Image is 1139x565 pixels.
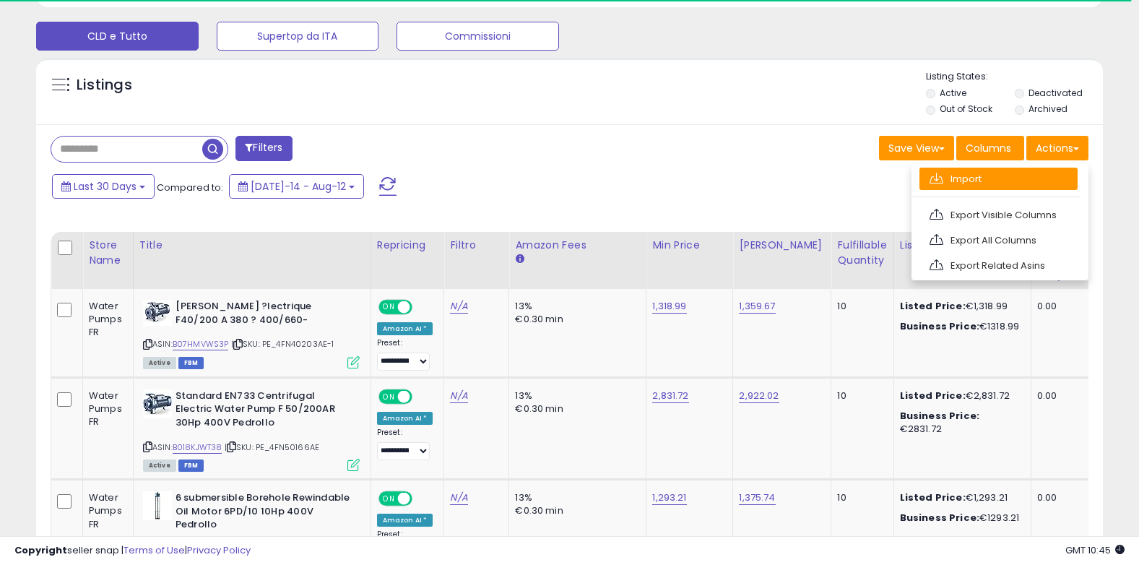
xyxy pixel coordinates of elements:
[1037,491,1106,504] div: 0.00
[52,174,155,199] button: Last 30 Days
[940,87,966,99] label: Active
[739,389,779,403] a: 2,922.02
[89,389,122,429] div: Water Pumps FR
[900,389,966,402] b: Listed Price:
[1037,300,1106,313] div: 0.00
[739,299,775,314] a: 1,359.67
[919,229,1078,251] a: Export All Columns
[143,460,176,472] span: All listings currently available for purchase on Amazon
[14,544,251,558] div: seller snap | |
[380,301,398,314] span: ON
[900,409,979,423] b: Business Price:
[89,238,127,268] div: Store Name
[900,238,1025,253] div: Listed Price
[900,300,1020,313] div: €1,318.99
[173,338,229,350] a: B07HMVWS3P
[515,300,635,313] div: 13%
[1028,103,1067,115] label: Archived
[739,238,825,253] div: [PERSON_NAME]
[377,238,438,253] div: Repricing
[77,75,132,95] h5: Listings
[900,491,966,504] b: Listed Price:
[450,491,467,505] a: N/A
[377,514,433,527] div: Amazon AI *
[919,204,1078,226] a: Export Visible Columns
[229,174,364,199] button: [DATE]-14 - Aug-12
[178,460,204,472] span: FBM
[143,389,360,470] div: ASIN:
[926,70,1103,84] p: Listing States:
[900,511,979,525] b: Business Price:
[217,22,379,51] button: Supertop da ITA
[515,253,524,266] small: Amazon Fees.
[900,319,979,333] b: Business Price:
[450,238,503,253] div: Filtro
[178,357,204,369] span: FBM
[919,168,1078,190] a: Import
[176,300,351,330] b: [PERSON_NAME] ?lectrique F40/200 A 380 ? 400/660-
[231,338,334,350] span: | SKU: PE_4FN40203AE-1
[900,512,1020,525] div: €1293.21
[652,491,686,505] a: 1,293.21
[1037,389,1106,402] div: 0.00
[124,543,185,557] a: Terms of Use
[143,300,360,367] div: ASIN:
[410,390,433,402] span: OFF
[515,389,635,402] div: 13%
[837,389,882,402] div: 10
[410,301,433,314] span: OFF
[377,338,433,371] div: Preset:
[251,179,346,194] span: [DATE]-14 - Aug-12
[380,390,398,402] span: ON
[450,299,467,314] a: N/A
[143,300,172,326] img: 41DV5pxKq6L._SL40_.jpg
[515,504,635,517] div: €0.30 min
[900,320,1020,333] div: €1318.99
[397,22,559,51] button: Commissioni
[900,410,1020,436] div: €2831.72
[187,543,251,557] a: Privacy Policy
[919,254,1078,277] a: Export Related Asins
[89,491,122,531] div: Water Pumps FR
[652,238,727,253] div: Min Price
[173,441,222,454] a: B018KJWT38
[176,389,351,434] b: Standard EN733 Centrifugal Electric Water Pump F 50/200AR 30Hp 400V Pedrollo
[956,136,1024,160] button: Columns
[450,389,467,403] a: N/A
[377,428,433,460] div: Preset:
[1026,136,1088,160] button: Actions
[837,300,882,313] div: 10
[444,232,509,289] th: CSV column name: cust_attr_1_Filtro
[900,491,1020,504] div: €1,293.21
[652,389,688,403] a: 2,831.72
[940,103,992,115] label: Out of Stock
[515,238,640,253] div: Amazon Fees
[515,313,635,326] div: €0.30 min
[157,181,223,194] span: Compared to:
[36,22,199,51] button: CLD e Tutto
[900,389,1020,402] div: €2,831.72
[225,441,319,453] span: | SKU: PE_4FN50166AE
[143,357,176,369] span: All listings currently available for purchase on Amazon
[652,299,686,314] a: 1,318.99
[879,136,954,160] button: Save View
[739,491,775,505] a: 1,375.74
[14,543,67,557] strong: Copyright
[89,300,122,340] div: Water Pumps FR
[1028,87,1083,99] label: Deactivated
[235,136,292,161] button: Filters
[377,322,433,335] div: Amazon AI *
[837,238,887,268] div: Fulfillable Quantity
[176,491,351,535] b: 6 submersible Borehole Rewindable Oil Motor 6PD/10 10Hp 400V Pedrollo
[515,402,635,415] div: €0.30 min
[143,389,172,418] img: 51mr+XZ-TZL._SL40_.jpg
[515,491,635,504] div: 13%
[966,141,1011,155] span: Columns
[837,491,882,504] div: 10
[377,412,433,425] div: Amazon AI *
[380,493,398,505] span: ON
[410,493,433,505] span: OFF
[139,238,365,253] div: Title
[143,491,172,520] img: 31YMMKm6fwL._SL40_.jpg
[900,299,966,313] b: Listed Price:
